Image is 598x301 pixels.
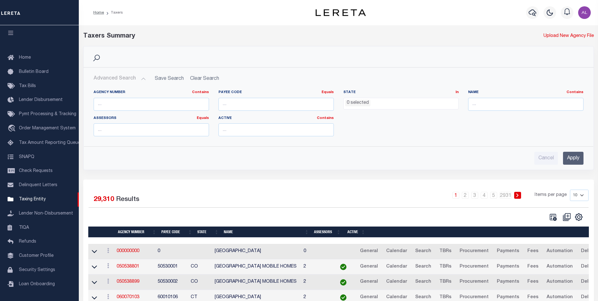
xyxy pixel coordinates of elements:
input: ... [94,98,209,111]
a: Search [412,246,434,257]
a: Payments [494,277,522,287]
span: Order Management System [19,126,76,131]
th: Payee Code: activate to sort column ascending [159,227,195,238]
a: 4 [481,192,488,199]
td: 0 [301,244,332,259]
a: Search [412,262,434,272]
input: ... [218,98,334,111]
th: Agency Number: activate to sort column ascending [115,227,159,238]
a: 2 [462,192,469,199]
td: 50530001 [155,259,188,275]
th: Assessors: activate to sort column ascending [311,227,343,238]
img: check-icon-green.svg [340,294,346,301]
span: Tax Bills [19,84,36,88]
img: logo-dark.svg [316,9,366,16]
th: Active: activate to sort column ascending [343,227,368,238]
img: check-icon-green.svg [340,264,346,270]
td: [GEOGRAPHIC_DATA] MOBILE HOMES [212,274,301,290]
input: ... [218,123,334,136]
a: Fees [525,277,541,287]
td: [GEOGRAPHIC_DATA] MOBILE HOMES [212,259,301,275]
a: 2931 [500,192,512,199]
label: Payee Code [218,90,334,95]
a: Procurement [457,262,491,272]
a: Automation [544,262,576,272]
span: Home [19,56,31,60]
input: ... [468,98,583,111]
a: General [357,246,381,257]
span: Lender Disbursement [19,98,63,102]
label: Name [468,90,583,95]
input: Cancel [534,152,558,165]
a: TBRs [437,262,454,272]
a: TBRs [437,246,454,257]
td: 2 [301,259,332,275]
input: ... [94,123,209,136]
a: 5 [490,192,497,199]
a: Fees [525,262,541,272]
a: Procurement [457,246,491,257]
td: 50530002 [155,274,188,290]
li: 0 selected [345,100,370,107]
label: Assessors [94,116,209,121]
span: Customer Profile [19,254,54,258]
span: Tax Amount Reporting Queue [19,141,80,145]
span: SNAPQ [19,155,34,159]
a: Payments [494,262,522,272]
a: Procurement [457,277,491,287]
span: 29,310 [94,196,114,203]
span: Bulletin Board [19,70,49,74]
a: General [357,277,381,287]
span: Refunds [19,239,36,244]
label: Results [116,195,139,205]
span: TIQA [19,225,29,230]
a: Upload New Agency File [543,33,594,40]
a: 000000000 [117,249,139,253]
td: CO [188,274,212,290]
a: 060070103 [117,295,139,299]
span: Lender Non-Disbursement [19,211,73,216]
li: Taxers [104,10,123,15]
a: Contains [192,91,209,94]
td: 2 [301,274,332,290]
span: Items per page [535,192,567,199]
img: svg+xml;base64,PHN2ZyB4bWxucz0iaHR0cDovL3d3dy53My5vcmcvMjAwMC9zdmciIHBvaW50ZXItZXZlbnRzPSJub25lIi... [578,6,591,19]
a: Equals [197,116,209,120]
span: Pymt Processing & Tracking [19,112,76,116]
label: Active [218,116,334,121]
a: Contains [317,116,334,120]
a: Calendar [383,246,410,257]
a: Contains [566,91,583,94]
a: Automation [544,246,576,257]
a: 1 [452,192,459,199]
input: Apply [563,152,583,165]
th: Name: activate to sort column ascending [221,227,311,238]
span: Check Requests [19,169,53,173]
td: [GEOGRAPHIC_DATA] [212,244,301,259]
a: Automation [544,277,576,287]
a: 050538899 [117,280,139,284]
th: State: activate to sort column ascending [195,227,221,238]
a: Search [412,277,434,287]
a: 3 [471,192,478,199]
a: TBRs [437,277,454,287]
span: Loan Onboarding [19,282,55,286]
a: Payments [494,246,522,257]
a: General [357,262,381,272]
img: check-icon-green.svg [340,279,346,286]
label: State [343,90,459,95]
i: travel_explore [8,125,18,133]
button: Advanced Search [94,73,146,85]
a: Fees [525,246,541,257]
div: Taxers Summary [83,32,464,41]
label: Agency Number [94,90,209,95]
a: 050538801 [117,264,139,269]
a: Calendar [383,277,410,287]
a: In [456,91,459,94]
a: Calendar [383,262,410,272]
td: 0 [155,244,188,259]
span: Delinquent Letters [19,183,57,187]
span: Security Settings [19,268,55,272]
a: Home [93,11,104,15]
td: CO [188,259,212,275]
